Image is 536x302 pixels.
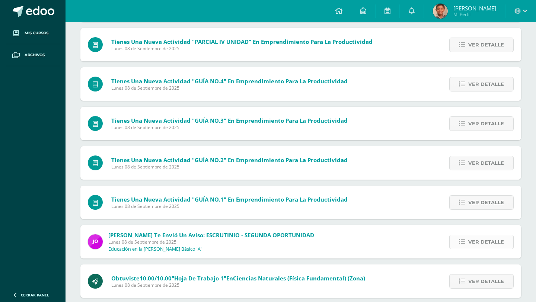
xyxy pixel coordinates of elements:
[468,38,504,52] span: Ver detalle
[111,164,348,170] span: Lunes 08 de Septiembre de 2025
[108,246,202,252] p: Educación en la [PERSON_NAME] Básico 'A'
[172,274,226,282] span: "Hoja de trabajo 1"
[111,274,365,282] span: Obtuviste en
[111,117,348,124] span: Tienes una nueva actividad "GUÍA NO.3" En Emprendimiento para la Productividad
[25,52,45,58] span: Archivos
[111,38,373,45] span: Tienes una nueva actividad "PARCIAL IV UNIDAD" En Emprendimiento para la Productividad
[468,274,504,288] span: Ver detalle
[25,30,48,36] span: Mis cursos
[111,85,348,91] span: Lunes 08 de Septiembre de 2025
[6,44,60,66] a: Archivos
[21,292,49,298] span: Cerrar panel
[108,239,314,245] span: Lunes 08 de Septiembre de 2025
[140,274,172,282] span: 10.00/10.00
[111,196,348,203] span: Tienes una nueva actividad "GUÍA NO.1" En Emprendimiento para la Productividad
[468,235,504,249] span: Ver detalle
[433,4,448,19] img: 87e4f8b8101cc1b9d8610cd423a805a2.png
[453,4,496,12] span: [PERSON_NAME]
[108,231,314,239] span: [PERSON_NAME] te envió un aviso: ESCRUTINIO - SEGUNDA OPORTUNIDAD
[111,124,348,131] span: Lunes 08 de Septiembre de 2025
[468,196,504,209] span: Ver detalle
[111,282,365,288] span: Lunes 08 de Septiembre de 2025
[468,156,504,170] span: Ver detalle
[453,11,496,17] span: Mi Perfil
[111,203,348,209] span: Lunes 08 de Septiembre de 2025
[111,156,348,164] span: Tienes una nueva actividad "GUÍA NO.2" En Emprendimiento para la Productividad
[468,77,504,91] span: Ver detalle
[88,234,103,249] img: 6614adf7432e56e5c9e182f11abb21f1.png
[233,274,365,282] span: Ciencias Naturales (Física Fundamental) (Zona)
[111,77,348,85] span: Tienes una nueva actividad "GUÍA NO.4" En Emprendimiento para la Productividad
[6,22,60,44] a: Mis cursos
[468,117,504,131] span: Ver detalle
[111,45,373,52] span: Lunes 08 de Septiembre de 2025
